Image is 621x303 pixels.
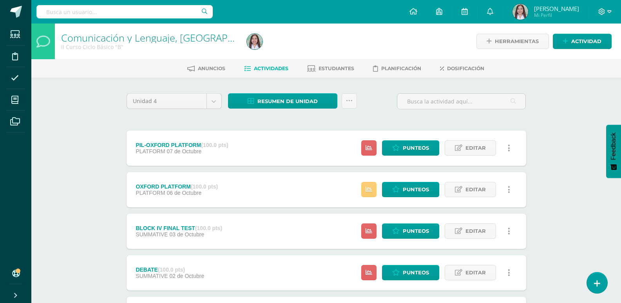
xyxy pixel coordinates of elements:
[382,182,439,197] a: Punteos
[571,34,601,49] span: Actividad
[403,141,429,155] span: Punteos
[158,267,185,273] strong: (100.0 pts)
[169,273,204,279] span: 02 de Octubre
[382,265,439,280] a: Punteos
[447,65,484,71] span: Dosificación
[127,94,221,109] a: Unidad 4
[319,65,354,71] span: Estudiantes
[403,265,429,280] span: Punteos
[167,190,201,196] span: 06 de Octubre
[133,94,201,109] span: Unidad 4
[198,65,225,71] span: Anuncios
[382,223,439,239] a: Punteos
[465,224,486,238] span: Editar
[136,225,222,231] div: BLOCK IV FINAL TEST
[136,231,168,238] span: SUMMATIVE
[512,4,528,20] img: f5bd1891ebb362354a98283855bc7a32.png
[403,224,429,238] span: Punteos
[534,12,579,18] span: Mi Perfil
[228,93,337,109] a: Resumen de unidad
[257,94,318,109] span: Resumen de unidad
[307,62,354,75] a: Estudiantes
[382,140,439,156] a: Punteos
[136,273,168,279] span: SUMMATIVE
[403,182,429,197] span: Punteos
[465,265,486,280] span: Editar
[195,225,222,231] strong: (100.0 pts)
[201,142,228,148] strong: (100.0 pts)
[61,31,274,44] a: Comunicación y Lenguaje, [GEOGRAPHIC_DATA]
[381,65,421,71] span: Planificación
[476,34,549,49] a: Herramientas
[191,183,218,190] strong: (100.0 pts)
[247,34,263,49] img: f5bd1891ebb362354a98283855bc7a32.png
[465,141,486,155] span: Editar
[244,62,288,75] a: Actividades
[534,5,579,13] span: [PERSON_NAME]
[373,62,421,75] a: Planificación
[553,34,612,49] a: Actividad
[606,125,621,178] button: Feedback - Mostrar encuesta
[169,231,204,238] span: 03 de Octubre
[36,5,213,18] input: Busca un usuario...
[136,267,204,273] div: DEBATE
[254,65,288,71] span: Actividades
[136,183,218,190] div: OXFORD PLATFORM
[397,94,525,109] input: Busca la actividad aquí...
[136,148,165,154] span: PLATFORM
[187,62,225,75] a: Anuncios
[610,132,617,160] span: Feedback
[167,148,201,154] span: 07 de Octubre
[136,190,165,196] span: PLATFORM
[61,43,237,51] div: II Curso Ciclo Básico 'B'
[136,142,228,148] div: PIL-OXFORD PLATFORM
[465,182,486,197] span: Editar
[61,32,237,43] h1: Comunicación y Lenguaje, Inglés
[440,62,484,75] a: Dosificación
[495,34,539,49] span: Herramientas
